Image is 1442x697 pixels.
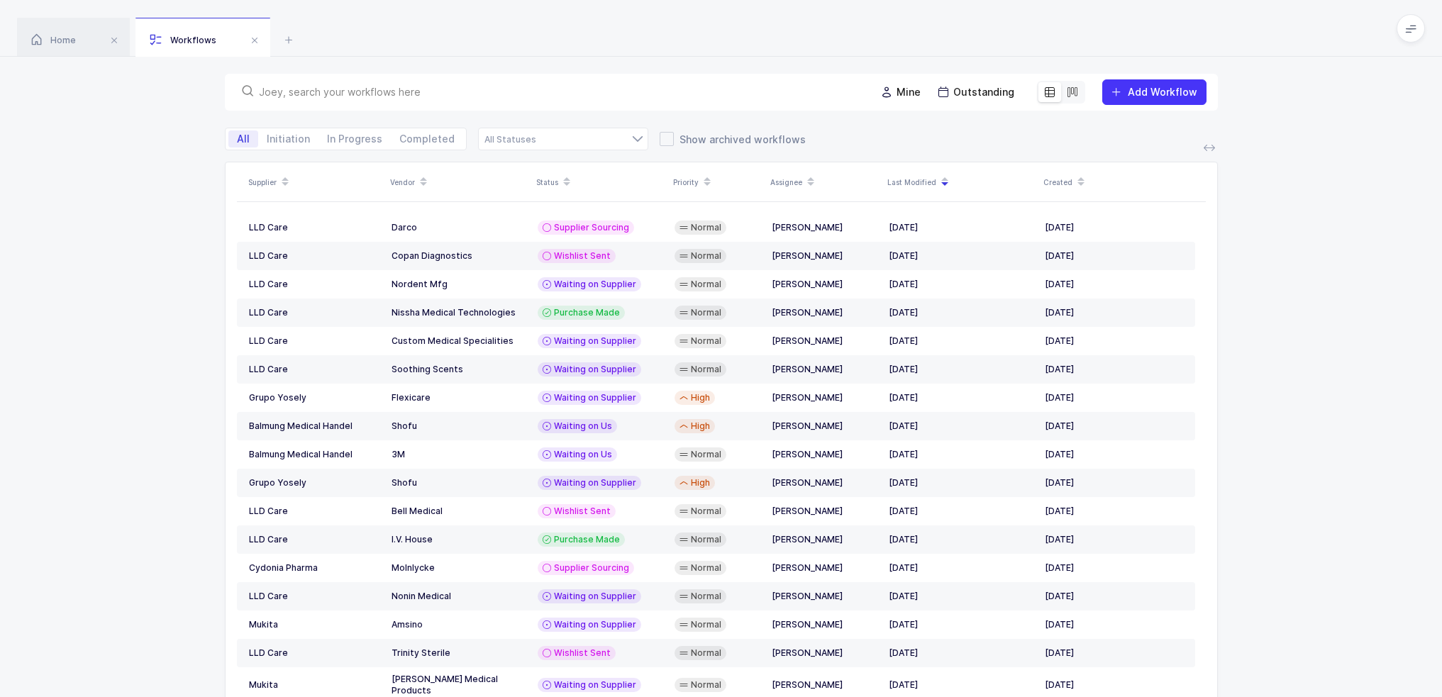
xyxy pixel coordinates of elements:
div: LLD Care [249,647,380,659]
span: Normal [691,449,721,460]
span: Normal [691,562,721,574]
div: [PERSON_NAME] [772,307,877,318]
span: Normal [691,506,721,517]
span: Supplier Sourcing [554,562,629,574]
span: Waiting on Supplier [554,279,636,290]
span: Mine [897,85,921,99]
span: Normal [691,619,721,630]
div: Nissha Medical Technologies [392,307,526,318]
div: [DATE] [1045,250,1183,262]
div: [PERSON_NAME] [772,477,877,489]
div: Assignee [770,170,879,194]
div: LLD Care [249,250,380,262]
span: Normal [691,679,721,691]
span: Waiting on Supplier [554,477,636,489]
div: Shofu [392,420,526,432]
input: Joey, search your workflows here [259,85,858,99]
span: High [691,392,710,403]
div: Created [1043,170,1191,194]
div: [PERSON_NAME] [772,279,877,290]
div: [PERSON_NAME] [772,449,877,460]
div: Vendor [390,170,528,194]
span: Waiting on Supplier [554,591,636,602]
div: Mukita [249,619,380,630]
div: Trinity Sterile [392,647,526,659]
div: [DATE] [889,420,1033,432]
div: LLD Care [249,506,380,517]
div: [DATE] [1045,534,1183,545]
div: [DATE] [1045,449,1183,460]
div: [DATE] [1045,392,1183,403]
div: [DATE] [889,250,1033,262]
div: Grupo Yosely [249,477,380,489]
div: Soothing Scents [392,364,526,375]
div: [PERSON_NAME] [772,392,877,403]
span: Normal [691,534,721,545]
span: Wishlist Sent [554,250,611,262]
div: Priority [673,170,762,194]
div: [PERSON_NAME] [772,619,877,630]
div: [PERSON_NAME] [772,506,877,517]
div: Status [536,170,665,194]
div: [PERSON_NAME] [772,420,877,432]
span: Waiting on Supplier [554,364,636,375]
div: Grupo Yosely [249,392,380,403]
span: Outstanding [953,85,1014,99]
div: Balmung Medical Handel [249,420,380,432]
div: [PERSON_NAME] Medical Products [392,674,526,696]
button: Add Workflow [1102,79,1207,105]
div: LLD Care [249,591,380,602]
div: [DATE] [1045,679,1183,691]
div: [DATE] [1045,364,1183,375]
div: [DATE] [1045,420,1183,432]
div: Nordent Mfg [392,279,526,290]
div: Amsino [392,619,526,630]
span: All [237,134,250,144]
div: Custom Medical Specialities [392,335,526,347]
span: Normal [691,307,721,318]
div: [DATE] [889,307,1033,318]
div: Shofu [392,477,526,489]
div: [DATE] [1045,647,1183,659]
div: [DATE] [889,647,1033,659]
div: [PERSON_NAME] [772,534,877,545]
div: [PERSON_NAME] [772,647,877,659]
div: [DATE] [889,619,1033,630]
div: [PERSON_NAME] [772,591,877,602]
span: Normal [691,335,721,347]
span: Waiting on Supplier [554,679,636,691]
span: Workflows [150,35,216,45]
span: Waiting on Supplier [554,335,636,347]
div: [DATE] [1045,307,1183,318]
span: Normal [691,591,721,602]
span: Waiting on Us [554,420,612,432]
div: [DATE] [889,562,1033,574]
div: LLD Care [249,364,380,375]
span: In Progress [327,134,382,144]
span: Completed [399,134,455,144]
div: Balmung Medical Handel [249,449,380,460]
div: [DATE] [1045,477,1183,489]
div: [PERSON_NAME] [772,562,877,574]
div: LLD Care [249,335,380,347]
div: [PERSON_NAME] [772,250,877,262]
div: I.V. House [392,534,526,545]
span: Normal [691,222,721,233]
div: [DATE] [889,364,1033,375]
div: [PERSON_NAME] [772,222,877,233]
div: Nonin Medical [392,591,526,602]
div: Bell Medical [392,506,526,517]
span: Wishlist Sent [554,647,611,659]
span: Normal [691,364,721,375]
div: Molnlycke [392,562,526,574]
div: [DATE] [889,506,1033,517]
div: [DATE] [1045,619,1183,630]
div: 3M [392,449,526,460]
div: [DATE] [889,279,1033,290]
div: LLD Care [249,222,380,233]
div: LLD Care [249,279,380,290]
div: [DATE] [889,534,1033,545]
div: [PERSON_NAME] [772,679,877,691]
span: Home [31,35,76,45]
div: [DATE] [889,222,1033,233]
